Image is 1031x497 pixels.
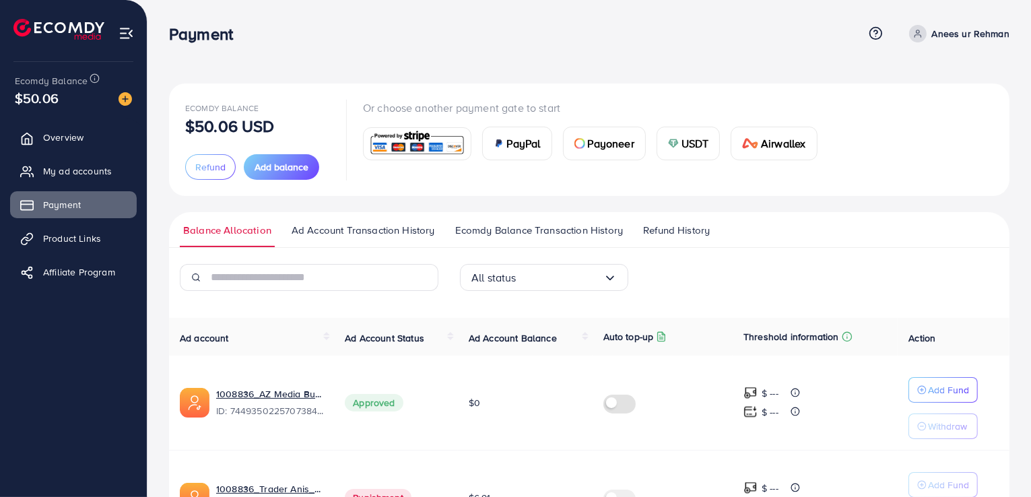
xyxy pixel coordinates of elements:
[183,223,271,238] span: Balance Allocation
[908,331,935,345] span: Action
[15,88,59,108] span: $50.06
[13,19,104,40] img: logo
[928,418,967,434] p: Withdraw
[10,259,137,286] a: Affiliate Program
[368,129,467,158] img: card
[507,135,541,152] span: PayPal
[762,480,778,496] p: $ ---
[43,232,101,245] span: Product Links
[460,264,628,291] div: Search for option
[43,131,84,144] span: Overview
[603,329,654,345] p: Auto top-up
[743,329,838,345] p: Threshold information
[928,477,969,493] p: Add Fund
[10,225,137,252] a: Product Links
[185,154,236,180] button: Refund
[15,74,88,88] span: Ecomdy Balance
[363,127,471,160] a: card
[216,482,323,496] a: 1008836_Trader Anis_1718866936696
[643,223,710,238] span: Refund History
[43,198,81,211] span: Payment
[743,481,758,495] img: top-up amount
[743,405,758,419] img: top-up amount
[216,404,323,418] span: ID: 7449350225707384848
[471,267,517,288] span: All status
[908,413,978,439] button: Withdraw
[244,154,319,180] button: Add balance
[904,25,1009,42] a: Anees ur Rehman
[180,331,229,345] span: Ad account
[494,138,504,149] img: card
[908,377,978,403] button: Add Fund
[185,102,259,114] span: Ecomdy Balance
[574,138,585,149] img: card
[10,158,137,185] a: My ad accounts
[292,223,435,238] span: Ad Account Transaction History
[482,127,552,160] a: cardPayPal
[762,385,778,401] p: $ ---
[185,118,275,134] p: $50.06 USD
[731,127,817,160] a: cardAirwallex
[119,92,132,106] img: image
[455,223,623,238] span: Ecomdy Balance Transaction History
[10,191,137,218] a: Payment
[928,382,969,398] p: Add Fund
[255,160,308,174] span: Add balance
[657,127,721,160] a: cardUSDT
[668,138,679,149] img: card
[119,26,134,41] img: menu
[761,135,805,152] span: Airwallex
[563,127,646,160] a: cardPayoneer
[43,164,112,178] span: My ad accounts
[216,387,323,401] a: 1008836_AZ Media Buyer_1734437018828
[43,265,115,279] span: Affiliate Program
[169,24,244,44] h3: Payment
[469,331,557,345] span: Ad Account Balance
[681,135,709,152] span: USDT
[974,436,1021,487] iframe: Chat
[363,100,828,116] p: Or choose another payment gate to start
[517,267,603,288] input: Search for option
[588,135,634,152] span: Payoneer
[345,331,424,345] span: Ad Account Status
[469,396,480,409] span: $0
[932,26,1009,42] p: Anees ur Rehman
[762,404,778,420] p: $ ---
[10,124,137,151] a: Overview
[345,394,403,411] span: Approved
[742,138,758,149] img: card
[743,386,758,400] img: top-up amount
[216,387,323,418] div: <span class='underline'>1008836_AZ Media Buyer_1734437018828</span></br>7449350225707384848
[195,160,226,174] span: Refund
[180,388,209,418] img: ic-ads-acc.e4c84228.svg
